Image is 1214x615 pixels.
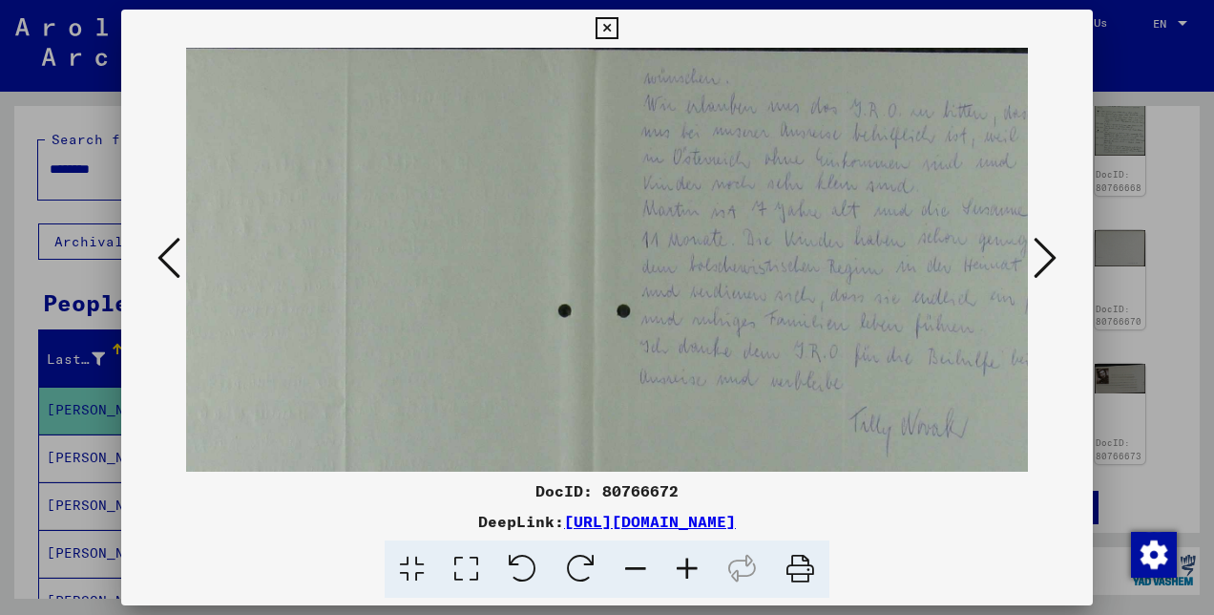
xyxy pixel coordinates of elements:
[121,479,1093,502] div: DocID: 80766672
[121,510,1093,533] div: DeepLink:
[1131,532,1177,578] img: Change consent
[1130,531,1176,577] div: Change consent
[564,512,736,531] a: [URL][DOMAIN_NAME]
